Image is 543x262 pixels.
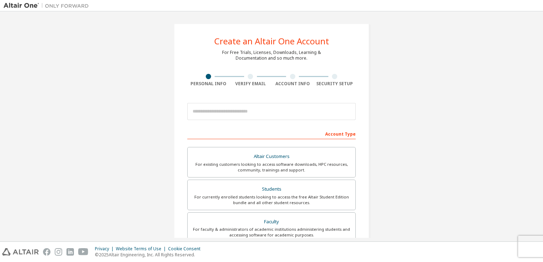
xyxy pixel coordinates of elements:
div: For faculty & administrators of academic institutions administering students and accessing softwa... [192,226,351,238]
div: Security Setup [314,81,356,87]
img: facebook.svg [43,248,50,256]
div: For existing customers looking to access software downloads, HPC resources, community, trainings ... [192,162,351,173]
div: Personal Info [187,81,230,87]
div: Account Type [187,128,356,139]
img: Altair One [4,2,92,9]
div: For Free Trials, Licenses, Downloads, Learning & Documentation and so much more. [222,50,321,61]
div: For currently enrolled students looking to access the free Altair Student Edition bundle and all ... [192,194,351,206]
div: Students [192,184,351,194]
div: Create an Altair One Account [214,37,329,45]
div: Account Info [271,81,314,87]
div: Cookie Consent [168,246,205,252]
img: instagram.svg [55,248,62,256]
p: © 2025 Altair Engineering, Inc. All Rights Reserved. [95,252,205,258]
img: youtube.svg [78,248,88,256]
img: altair_logo.svg [2,248,39,256]
div: Verify Email [230,81,272,87]
div: Altair Customers [192,152,351,162]
div: Website Terms of Use [116,246,168,252]
img: linkedin.svg [66,248,74,256]
div: Privacy [95,246,116,252]
div: Faculty [192,217,351,227]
